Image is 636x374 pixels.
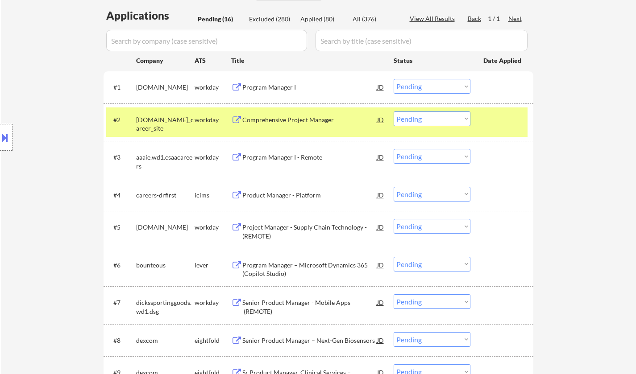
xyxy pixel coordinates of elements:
[106,30,307,51] input: Search by company (case sensitive)
[376,332,385,348] div: JD
[106,10,195,21] div: Applications
[195,191,231,200] div: icims
[242,336,377,345] div: Senior Product Manager – Next-Gen Biosensors
[376,294,385,310] div: JD
[136,261,195,270] div: bounteous
[483,56,523,65] div: Date Applied
[394,52,470,68] div: Status
[410,14,457,23] div: View All Results
[242,115,377,124] div: Comprehensive Project Manager
[195,223,231,232] div: workday
[198,15,242,24] div: Pending (16)
[242,191,377,200] div: Product Manager - Platform
[195,261,231,270] div: lever
[136,336,195,345] div: dexcom
[136,56,195,65] div: Company
[249,15,294,24] div: Excluded (280)
[242,153,377,162] div: Program Manager I - Remote
[113,261,129,270] div: #6
[136,223,195,232] div: [DOMAIN_NAME]
[376,257,385,273] div: JD
[136,115,195,133] div: [DOMAIN_NAME]_career_site
[195,56,231,65] div: ATS
[195,336,231,345] div: eightfold
[376,187,385,203] div: JD
[376,149,385,165] div: JD
[242,83,377,92] div: Program Manager I
[195,153,231,162] div: workday
[508,14,523,23] div: Next
[136,83,195,92] div: [DOMAIN_NAME]
[113,336,129,345] div: #8
[376,111,385,127] div: JD
[113,223,129,232] div: #5
[376,219,385,235] div: JD
[300,15,345,24] div: Applied (80)
[316,30,528,51] input: Search by title (case sensitive)
[136,153,195,170] div: aaaie.wd1.csaacareers
[468,14,482,23] div: Back
[231,56,385,65] div: Title
[136,191,195,200] div: careers-drfirst
[113,298,129,307] div: #7
[242,298,377,316] div: Senior Product Manager - Mobile Apps (REMOTE)
[488,14,508,23] div: 1 / 1
[195,83,231,92] div: workday
[195,115,231,124] div: workday
[242,223,377,240] div: Project Manager - Supply Chain Technology - (REMOTE)
[353,15,397,24] div: All (376)
[376,79,385,95] div: JD
[195,298,231,307] div: workday
[136,298,195,316] div: dickssportinggoods.wd1.dsg
[242,261,377,278] div: Program Manager – Microsoft Dynamics 365 (Copilot Studio)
